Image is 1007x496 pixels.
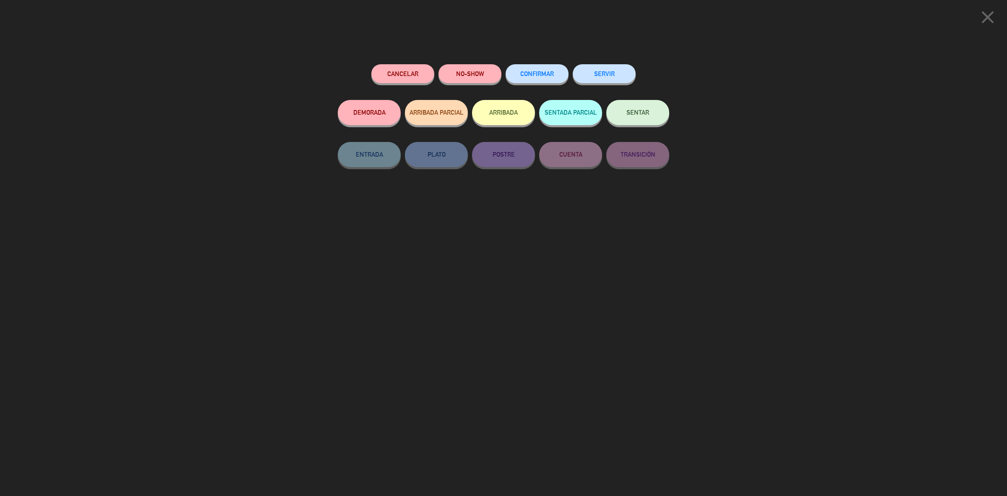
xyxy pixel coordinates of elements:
[371,64,434,83] button: Cancelar
[539,100,602,125] button: SENTADA PARCIAL
[606,100,669,125] button: SENTAR
[472,100,535,125] button: ARRIBADA
[975,6,1001,31] button: close
[472,142,535,167] button: POSTRE
[338,142,401,167] button: ENTRADA
[410,109,464,116] span: ARRIBADA PARCIAL
[606,142,669,167] button: TRANSICIÓN
[405,142,468,167] button: PLATO
[626,109,649,116] span: SENTAR
[338,100,401,125] button: DEMORADA
[573,64,636,83] button: SERVIR
[438,64,501,83] button: NO-SHOW
[405,100,468,125] button: ARRIBADA PARCIAL
[977,7,998,28] i: close
[520,70,554,77] span: CONFIRMAR
[506,64,569,83] button: CONFIRMAR
[539,142,602,167] button: CUENTA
